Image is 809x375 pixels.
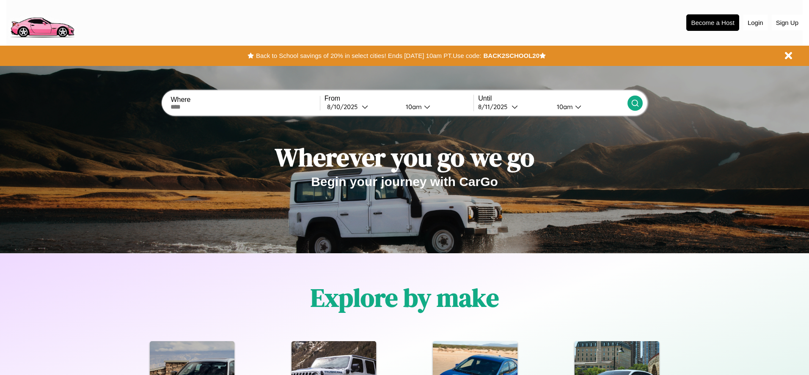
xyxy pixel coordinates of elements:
label: From [325,95,473,102]
img: logo [6,4,78,40]
h1: Explore by make [311,280,499,315]
label: Until [478,95,627,102]
button: Sign Up [772,15,803,30]
button: 10am [399,102,473,111]
button: Back to School savings of 20% in select cities! Ends [DATE] 10am PT.Use code: [254,50,483,62]
b: BACK2SCHOOL20 [483,52,539,59]
div: 8 / 11 / 2025 [478,103,512,111]
div: 10am [402,103,424,111]
button: Become a Host [686,14,739,31]
div: 10am [553,103,575,111]
button: Login [743,15,768,30]
label: Where [171,96,319,104]
button: 8/10/2025 [325,102,399,111]
div: 8 / 10 / 2025 [327,103,362,111]
button: 10am [550,102,627,111]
